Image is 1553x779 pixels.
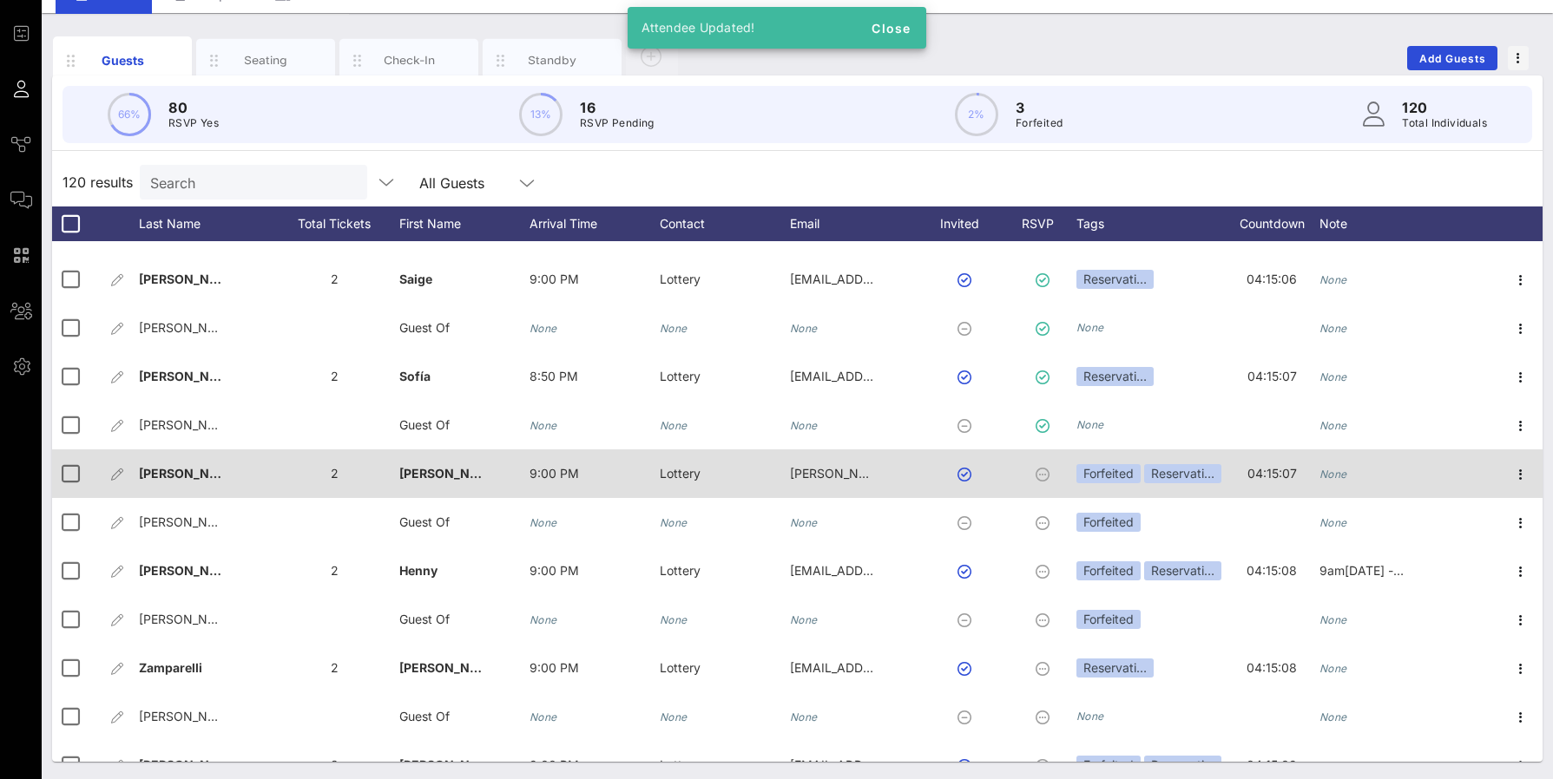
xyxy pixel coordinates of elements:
[790,563,999,578] span: [EMAIL_ADDRESS][DOMAIN_NAME]
[514,52,591,69] div: Standby
[139,417,239,432] span: [PERSON_NAME]
[1016,97,1063,118] p: 3
[530,272,579,286] span: 9:00 PM
[399,272,432,286] span: Saige
[642,20,755,35] span: Attendee Updated!
[790,272,999,286] span: [EMAIL_ADDRESS][DOMAIN_NAME]
[1224,206,1319,241] div: Countdown
[790,757,999,772] span: [EMAIL_ADDRESS][DOMAIN_NAME]
[530,516,557,529] i: None
[1076,658,1154,678] div: Reservati…
[371,52,448,69] div: Check-In
[1247,468,1297,479] span: 04:15:07
[530,419,557,432] i: None
[790,322,818,335] i: None
[1247,566,1297,576] span: 04:15:08
[920,206,1016,241] div: Invited
[139,272,241,286] span: [PERSON_NAME]
[399,757,502,772] span: [PERSON_NAME]
[790,613,818,626] i: None
[580,97,655,118] p: 16
[269,644,399,692] div: 2
[660,466,701,481] span: Lottery
[139,514,239,529] span: [PERSON_NAME]
[530,613,557,626] i: None
[139,709,239,723] span: [PERSON_NAME]
[660,660,701,675] span: Lottery
[1407,46,1497,70] button: Add Guests
[530,660,579,675] span: 9:00 PM
[269,449,399,498] div: 2
[269,206,399,241] div: Total Tickets
[660,757,701,772] span: Lottery
[399,514,450,529] span: Guest Of
[660,322,688,335] i: None
[139,563,241,578] span: [PERSON_NAME]
[1319,370,1347,383] i: None
[399,417,450,432] span: Guest Of
[530,206,660,241] div: Arrival Time
[419,175,484,191] div: All Guests
[1076,561,1141,580] div: Forfeited
[1247,274,1297,285] span: 04:15:06
[1144,756,1221,775] div: Reservati…
[1076,610,1141,629] div: Forfeited
[399,709,450,723] span: Guest Of
[1319,710,1347,723] i: None
[1076,367,1154,386] div: Reservati…
[227,52,305,69] div: Seating
[1319,613,1347,626] i: None
[399,660,502,675] span: [PERSON_NAME]
[1319,516,1347,529] i: None
[1319,273,1347,286] i: None
[399,320,450,335] span: Guest Of
[530,710,557,723] i: None
[1319,206,1450,241] div: Note
[660,419,688,432] i: None
[1076,464,1141,483] div: Forfeited
[660,563,701,578] span: Lottery
[84,51,161,69] div: Guests
[1402,97,1487,118] p: 120
[660,369,701,383] span: Lottery
[409,165,548,200] div: All Guests
[1247,663,1297,673] span: 04:15:08
[139,206,269,241] div: Last Name
[139,757,241,772] span: [PERSON_NAME]
[399,612,450,626] span: Guest Of
[871,21,912,36] span: Close
[530,757,579,772] span: 9:00 PM
[660,272,701,286] span: Lottery
[269,255,399,304] div: 2
[399,563,438,578] span: Henny
[530,369,578,383] span: 8:50 PM
[660,613,688,626] i: None
[580,115,655,132] p: RSVP Pending
[790,710,818,723] i: None
[1418,52,1487,65] span: Add Guests
[1076,418,1104,431] i: None
[1319,662,1347,675] i: None
[139,320,239,335] span: [PERSON_NAME]
[139,660,202,675] span: Zamparelli
[790,660,999,675] span: [EMAIL_ADDRESS][DOMAIN_NAME]
[399,206,530,241] div: First Name
[1247,760,1297,770] span: 04:15:09
[1247,371,1297,382] span: 04:15:07
[1016,206,1076,241] div: RSVP
[660,206,790,241] div: Contact
[1076,270,1154,289] div: Reservati…
[63,172,133,193] span: 120 results
[1076,206,1224,241] div: Tags
[269,352,399,401] div: 2
[1319,759,1347,772] i: None
[1319,419,1347,432] i: None
[1319,468,1347,481] i: None
[790,206,920,241] div: Email
[139,466,241,481] span: [PERSON_NAME]
[1076,710,1104,723] i: None
[399,466,502,481] span: [PERSON_NAME]
[1144,464,1221,483] div: Reservati…
[168,115,219,132] p: RSVP Yes
[139,612,239,626] span: [PERSON_NAME]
